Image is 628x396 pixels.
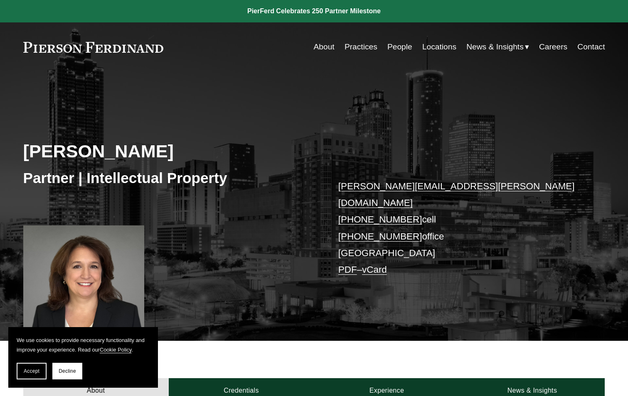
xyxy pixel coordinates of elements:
[8,327,158,388] section: Cookie banner
[345,39,377,55] a: Practices
[338,214,422,225] a: [PHONE_NUMBER]
[362,264,387,275] a: vCard
[539,39,567,55] a: Careers
[338,231,422,242] a: [PHONE_NUMBER]
[59,368,76,374] span: Decline
[577,39,605,55] a: Contact
[466,40,524,54] span: News & Insights
[338,178,581,279] p: cell office [GEOGRAPHIC_DATA] –
[422,39,456,55] a: Locations
[100,347,132,353] a: Cookie Policy
[23,140,314,162] h2: [PERSON_NAME]
[314,39,335,55] a: About
[338,264,357,275] a: PDF
[338,181,575,208] a: [PERSON_NAME][EMAIL_ADDRESS][PERSON_NAME][DOMAIN_NAME]
[17,363,47,379] button: Accept
[17,335,150,354] p: We use cookies to provide necessary functionality and improve your experience. Read our .
[24,368,39,374] span: Accept
[466,39,529,55] a: folder dropdown
[52,363,82,379] button: Decline
[387,39,412,55] a: People
[23,169,314,187] h3: Partner | Intellectual Property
